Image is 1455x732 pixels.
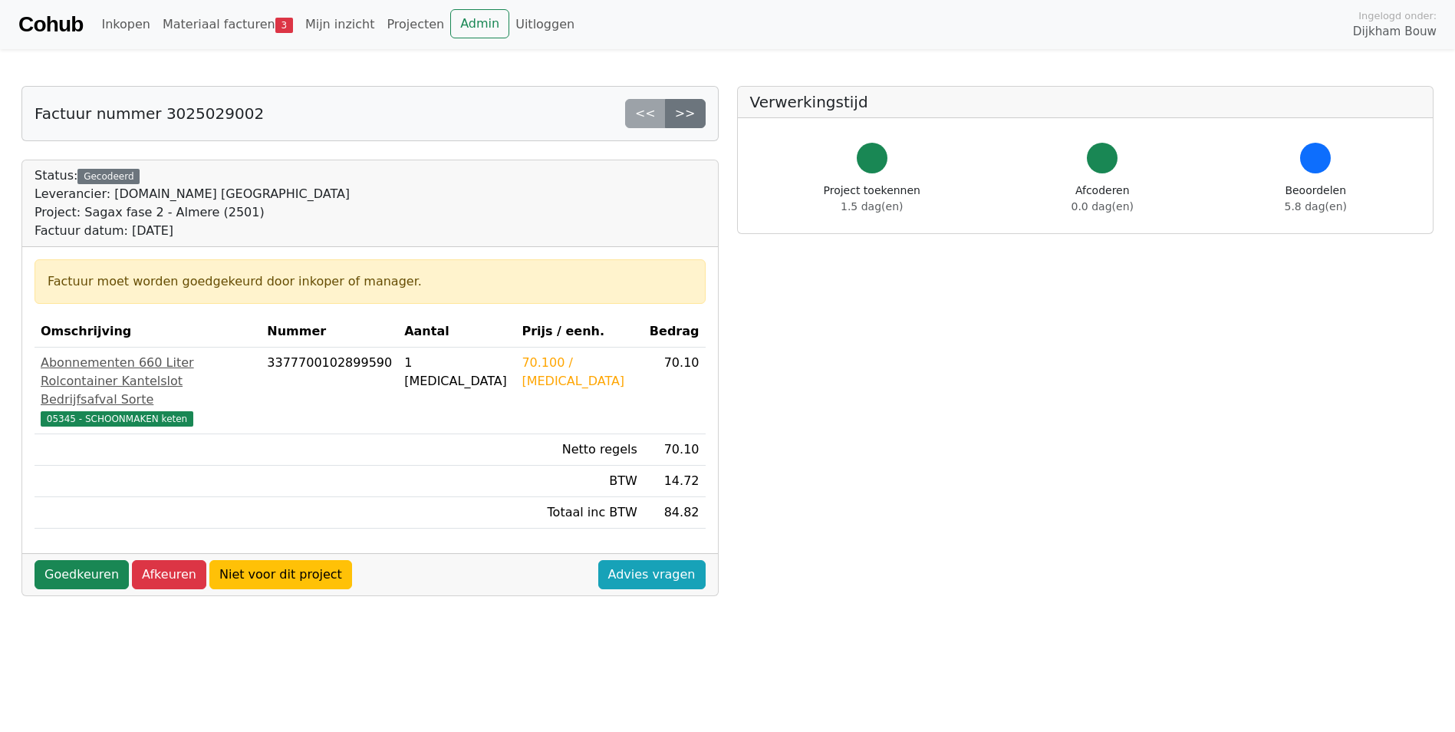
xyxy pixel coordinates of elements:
a: Advies vragen [598,560,706,589]
td: 70.10 [644,348,706,434]
td: 3377700102899590 [261,348,398,434]
span: 05345 - SCHOONMAKEN keten [41,411,193,427]
a: Niet voor dit project [209,560,352,589]
td: Netto regels [515,434,643,466]
th: Nummer [261,316,398,348]
div: Abonnementen 660 Liter Rolcontainer Kantelslot Bedrijfsafval Sorte [41,354,255,409]
span: 0.0 dag(en) [1071,200,1134,213]
a: Goedkeuren [35,560,129,589]
h5: Verwerkingstijd [750,93,1421,111]
div: Gecodeerd [77,169,140,184]
div: 70.100 / [MEDICAL_DATA] [522,354,637,391]
div: Afcoderen [1071,183,1134,215]
td: 70.10 [644,434,706,466]
td: Totaal inc BTW [515,497,643,529]
span: 1.5 dag(en) [841,200,903,213]
span: 5.8 dag(en) [1285,200,1347,213]
a: Abonnementen 660 Liter Rolcontainer Kantelslot Bedrijfsafval Sorte05345 - SCHOONMAKEN keten [41,354,255,427]
th: Aantal [398,316,515,348]
div: Leverancier: [DOMAIN_NAME] [GEOGRAPHIC_DATA] [35,185,350,203]
div: Project: Sagax fase 2 - Almere (2501) [35,203,350,222]
a: Materiaal facturen3 [156,9,299,40]
span: Dijkham Bouw [1353,23,1437,41]
td: 14.72 [644,466,706,497]
a: Projecten [380,9,450,40]
a: Inkopen [95,9,156,40]
td: BTW [515,466,643,497]
a: Afkeuren [132,560,206,589]
div: Status: [35,167,350,240]
a: Cohub [18,6,83,43]
th: Omschrijving [35,316,261,348]
h5: Factuur nummer 3025029002 [35,104,264,123]
div: Project toekennen [824,183,920,215]
a: Mijn inzicht [299,9,381,40]
th: Prijs / eenh. [515,316,643,348]
div: 1 [MEDICAL_DATA] [404,354,509,391]
a: Admin [450,9,509,38]
div: Factuur moet worden goedgekeurd door inkoper of manager. [48,272,693,291]
th: Bedrag [644,316,706,348]
span: Ingelogd onder: [1358,8,1437,23]
a: >> [665,99,706,128]
a: Uitloggen [509,9,581,40]
div: Beoordelen [1285,183,1347,215]
td: 84.82 [644,497,706,529]
span: 3 [275,18,293,33]
div: Factuur datum: [DATE] [35,222,350,240]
